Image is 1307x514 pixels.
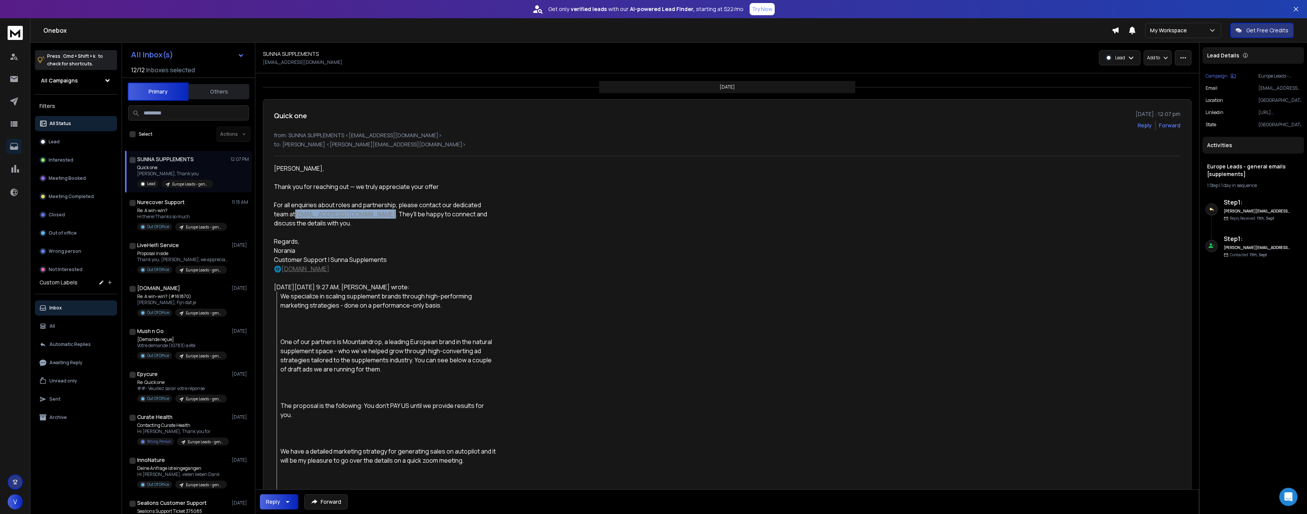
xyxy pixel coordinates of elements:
p: Get Free Credits [1246,27,1288,34]
p: Europe Leads - general emails [supplements] [186,482,222,488]
p: [EMAIL_ADDRESS][DOMAIN_NAME] [263,59,342,65]
p: from: SUNNA SUPPLEMENTS <[EMAIL_ADDRESS][DOMAIN_NAME]> [274,132,1180,139]
p: Wrong person [49,248,81,254]
p: to: [PERSON_NAME] <[PERSON_NAME][EMAIL_ADDRESS][DOMAIN_NAME]> [274,141,1180,148]
span: Cmd + Shift + k [62,52,97,60]
h1: Mush n Go [137,327,164,335]
button: All Inbox(s) [125,47,250,62]
p: Out Of Office [147,310,169,316]
button: Out of office [35,225,117,241]
button: Meeting Booked [35,171,117,186]
p: Europe Leads - general emails [supplements] [1258,73,1301,79]
p: All [49,323,55,329]
p: Campaign [1206,73,1228,79]
p: Out of office [49,230,77,236]
p: Automatic Replies [49,341,91,347]
p: [GEOGRAPHIC_DATA] [1258,122,1301,128]
p: Unread only [49,378,77,384]
button: Unread only [35,373,117,389]
div: Activities [1203,137,1304,154]
p: Lead [147,181,155,187]
p: Re: Quick one [137,379,227,385]
p: Out Of Office [147,224,169,230]
h1: SUNNA SUPPLEMENTS [263,50,319,58]
h1: SUNNA SUPPLEMENTS [137,155,194,163]
p: state [1206,122,1216,128]
p: Out Of Office [147,353,169,359]
label: Select [139,131,152,137]
h6: [PERSON_NAME][EMAIL_ADDRESS][DOMAIN_NAME] [1224,208,1290,214]
h1: InnoNature [137,456,165,464]
h1: Onebox [43,26,1112,35]
p: Europe Leads - general emails [supplements] [186,267,222,273]
span: 1 Step [1207,182,1218,189]
p: location [1206,97,1223,103]
span: 11th, Sept [1257,216,1274,221]
button: All Campaigns [35,73,117,88]
p: Out Of Office [147,396,169,401]
button: Sent [35,392,117,407]
p: Europe Leads - general emails [supplements] [172,181,209,187]
h6: Step 1 : [1224,234,1290,243]
a: [EMAIL_ADDRESS][DOMAIN_NAME] [295,210,396,218]
p: [DATE] [232,457,249,463]
p: Inbox [49,305,62,311]
h6: [PERSON_NAME][EMAIL_ADDRESS][DOMAIN_NAME] [1224,245,1290,251]
h1: Europe Leads - general emails [supplements] [1207,163,1299,178]
p: Interested [49,157,73,163]
p: [DATE] [232,371,249,377]
p: My Workspace [1150,27,1190,34]
h6: Step 1 : [1224,198,1290,207]
div: Reply [266,498,280,506]
button: Interested [35,152,117,168]
p: Out Of Office [147,267,169,273]
h3: Filters [35,101,117,111]
p: 11:15 AM [232,199,249,205]
p: Hi [PERSON_NAME], vielen lieben Dank [137,471,227,478]
p: Reply Received [1230,216,1274,221]
p: [GEOGRAPHIC_DATA] [1258,97,1301,103]
p: All Status [49,121,71,127]
p: Lead [1115,55,1125,61]
strong: AI-powered Lead Finder, [630,5,695,13]
p: Europe Leads - general emails [supplements] [186,353,222,359]
div: Open Intercom Messenger [1279,488,1298,506]
p: [DATE] [232,285,249,291]
p: [URL][DOMAIN_NAME] [1258,109,1301,116]
h1: All Inbox(s) [131,51,173,59]
p: Wrong Person [147,439,171,444]
span: 11th, Sept [1250,252,1267,257]
button: Primary [128,82,188,101]
p: Thank you, [PERSON_NAME], we appreciate [137,257,228,263]
p: Hi [PERSON_NAME], Thank you for [137,428,228,435]
button: Awaiting Reply [35,355,117,370]
button: Meeting Completed [35,189,117,204]
h1: Nurecover Support [137,198,185,206]
h1: Curate Health [137,413,172,421]
p: Lead Details [1207,52,1239,59]
p: Votre demande (10783) a été [137,343,227,349]
button: V [8,494,23,509]
span: 12 / 12 [131,65,145,75]
p: Archive [49,414,67,420]
div: | [1207,182,1299,189]
p: [EMAIL_ADDRESS][DOMAIN_NAME] [1258,85,1301,91]
p: [DATE] [232,500,249,506]
button: Get Free Credits [1230,23,1294,38]
h1: Epycure [137,370,158,378]
p: [PERSON_NAME], Thank you [137,171,213,177]
p: Quick one [137,165,213,171]
p: Re: A win-win? (#161870) [137,293,227,300]
p: Lead [49,139,60,145]
button: Lead [35,134,117,149]
p: 12:07 PM [231,156,249,162]
p: Proposal inside [137,251,228,257]
button: Reply [260,494,298,509]
p: Europe Leads - general emails [supplements] [186,310,222,316]
button: Automatic Replies [35,337,117,352]
p: Deine Anfrage ist eingegangen [137,465,227,471]
button: Reply [1138,122,1152,129]
button: Closed [35,207,117,222]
